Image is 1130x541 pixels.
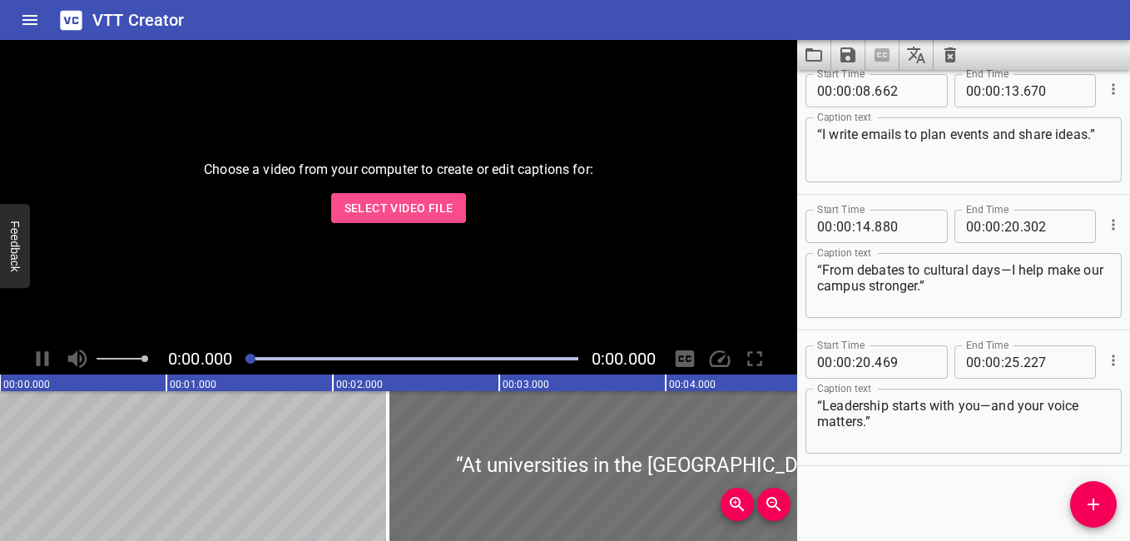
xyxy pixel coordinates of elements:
[865,40,900,70] span: Select a video in the pane to the left, then you can automatically extract captions.
[852,210,855,243] span: :
[1004,345,1020,379] input: 25
[1004,210,1020,243] input: 20
[1001,345,1004,379] span: :
[966,74,982,107] input: 00
[170,379,216,390] text: 00:01.000
[1103,350,1124,371] button: Cue Options
[669,343,701,375] div: Hide/Show Captions
[836,345,852,379] input: 00
[906,45,926,65] svg: Translate captions
[817,345,833,379] input: 00
[875,74,935,107] input: 662
[344,198,453,219] span: Select Video File
[831,40,865,70] button: Save captions to file
[1023,74,1084,107] input: 670
[817,74,833,107] input: 00
[331,193,467,224] button: Select Video File
[817,398,1110,445] textarea: “Leadership starts with you—and your voice matters.”
[871,345,875,379] span: .
[3,379,50,390] text: 00:00.000
[204,160,593,180] p: Choose a video from your computer to create or edit captions for:
[739,343,771,375] div: Toggle Full Screen
[757,488,791,521] button: Zoom Out
[940,45,960,65] svg: Clear captions
[855,345,871,379] input: 20
[336,379,383,390] text: 00:02.000
[875,210,935,243] input: 880
[817,262,1110,310] textarea: “From debates to cultural days—I help make our campus stronger.”
[833,210,836,243] span: :
[836,210,852,243] input: 00
[966,210,982,243] input: 00
[982,210,985,243] span: :
[1023,210,1084,243] input: 302
[1020,210,1023,243] span: .
[669,379,716,390] text: 00:04.000
[817,210,833,243] input: 00
[871,74,875,107] span: .
[985,210,1001,243] input: 00
[1001,210,1004,243] span: :
[871,210,875,243] span: .
[852,345,855,379] span: :
[900,40,934,70] button: Translate captions
[1103,67,1122,111] div: Cue Options
[982,74,985,107] span: :
[833,74,836,107] span: :
[836,74,852,107] input: 00
[855,210,871,243] input: 14
[852,74,855,107] span: :
[1070,481,1117,528] button: Add Cue
[503,379,549,390] text: 00:03.000
[934,40,967,70] button: Clear captions
[1103,339,1122,382] div: Cue Options
[797,40,831,70] button: Load captions from file
[92,7,185,33] h6: VTT Creator
[985,74,1001,107] input: 00
[855,74,871,107] input: 08
[1020,74,1023,107] span: .
[721,488,754,521] button: Zoom In
[838,45,858,65] svg: Save captions to file
[245,357,578,360] div: Play progress
[982,345,985,379] span: :
[966,345,982,379] input: 00
[1020,345,1023,379] span: .
[1023,345,1084,379] input: 227
[592,349,656,369] span: Video Duration
[704,343,736,375] div: Playback Speed
[833,345,836,379] span: :
[1001,74,1004,107] span: :
[1103,78,1124,100] button: Cue Options
[1103,203,1122,246] div: Cue Options
[1103,214,1124,236] button: Cue Options
[875,345,935,379] input: 469
[817,127,1110,174] textarea: “I write emails to plan events and share ideas.”
[1004,74,1020,107] input: 13
[804,45,824,65] svg: Load captions from file
[168,349,232,369] span: Current Time
[985,345,1001,379] input: 00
